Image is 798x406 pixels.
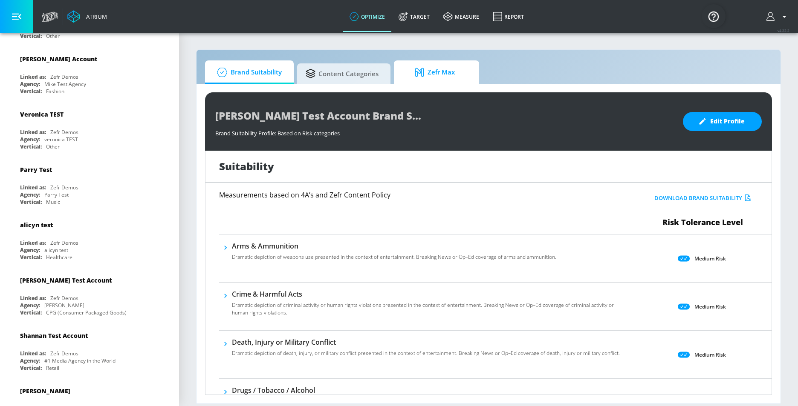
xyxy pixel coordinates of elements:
div: Music [46,198,60,206]
div: Vertical: [20,143,42,150]
div: [PERSON_NAME] AccountLinked as:Zefr DemosAgency:Mike Test AgencyVertical:Fashion [14,49,165,97]
span: Zefr Max [402,62,467,83]
div: Linked as: [20,294,46,302]
div: CPG (Consumer Packaged Goods) [46,309,127,316]
a: measure [437,1,486,32]
div: Other [46,143,60,150]
span: Risk Tolerance Level [662,217,743,227]
div: Other [46,32,60,40]
div: Healthcare [46,254,72,261]
div: alicyn testLinked as:Zefr DemosAgency:alicyn testVertical:Healthcare [14,214,165,263]
div: Retail [46,364,59,372]
span: v 4.22.2 [778,28,789,33]
div: Vertical: [20,309,42,316]
div: Crime & Harmful ActsDramatic depiction of criminal activity or human rights violations presented ... [232,289,621,322]
div: #1 Media Agency in the World [44,357,116,364]
div: Vertical: [20,88,42,95]
div: Linked as: [20,73,46,80]
div: [PERSON_NAME] [20,387,70,395]
div: Parry TestLinked as:Zefr DemosAgency:Parry TestVertical:Music [14,159,165,208]
div: [PERSON_NAME] Account [20,55,97,63]
p: Medium Risk [694,350,726,359]
div: veronica TEST [44,136,78,143]
div: Vertical: [20,364,42,372]
div: Death, Injury or Military ConflictDramatic depiction of death, injury, or military conflict prese... [232,337,620,362]
div: [PERSON_NAME] Test Account [20,276,112,284]
a: optimize [343,1,392,32]
div: Zefr Demos [50,129,78,136]
span: Edit Profile [700,116,745,127]
button: Edit Profile [683,112,762,131]
div: Linked as: [20,129,46,136]
span: Content Categories [306,63,379,84]
div: Parry Test [44,191,69,198]
div: Fashion [46,88,64,95]
p: Dramatic depiction of criminal activity or human rights violations presented in the context of en... [232,301,621,317]
div: Zefr Demos [50,184,78,191]
a: Atrium [67,10,107,23]
div: Veronica TESTLinked as:Zefr DemosAgency:veronica TESTVertical:Other [14,104,165,152]
div: Shannan Test AccountLinked as:Zefr DemosAgency:#1 Media Agency in the WorldVertical:Retail [14,325,165,374]
div: Agency: [20,80,40,88]
h1: Suitability [219,159,274,173]
div: Agency: [20,357,40,364]
div: Agency: [20,136,40,143]
div: [PERSON_NAME] [44,302,84,309]
p: Dramatic depiction of weapons use presented in the context of entertainment. Breaking News or Op–... [232,253,556,261]
p: Medium Risk [694,254,726,263]
div: Arms & AmmunitionDramatic depiction of weapons use presented in the context of entertainment. Bre... [232,241,556,266]
div: Shannan Test Account [20,332,88,340]
div: Mike Test Agency [44,80,86,88]
div: Linked as: [20,239,46,246]
div: Vertical: [20,198,42,206]
a: Report [486,1,531,32]
div: [PERSON_NAME] Test AccountLinked as:Zefr DemosAgency:[PERSON_NAME]Vertical:CPG (Consumer Packaged... [14,270,165,318]
div: Agency: [20,191,40,198]
div: Agency: [20,246,40,254]
div: Parry Test [20,166,52,174]
div: Brand Suitability Profile: Based on Risk categories [215,125,674,137]
div: Veronica TEST [20,110,64,118]
div: alicyn test [44,246,68,254]
p: Medium Risk [694,302,726,311]
h6: Measurements based on 4A’s and Zefr Content Policy [219,192,587,198]
div: Atrium [83,13,107,20]
span: Brand Suitability [214,62,282,83]
h6: Death, Injury or Military Conflict [232,337,620,347]
div: Zefr Demos [50,294,78,302]
button: Open Resource Center [702,4,726,28]
div: Vertical: [20,32,42,40]
div: alicyn test [20,221,53,229]
h6: Drugs / Tobacco / Alcohol [232,386,621,395]
div: Zefr Demos [50,239,78,246]
div: Zefr Demos [50,350,78,357]
button: Download Brand Suitability [652,192,753,205]
h6: Crime & Harmful Acts [232,289,621,299]
div: Agency: [20,302,40,309]
div: Linked as: [20,350,46,357]
p: Dramatic depiction of death, injury, or military conflict presented in the context of entertainme... [232,349,620,357]
div: Vertical: [20,254,42,261]
a: Target [392,1,437,32]
h6: Arms & Ammunition [232,241,556,251]
div: Zefr Demos [50,73,78,80]
div: Linked as: [20,184,46,191]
